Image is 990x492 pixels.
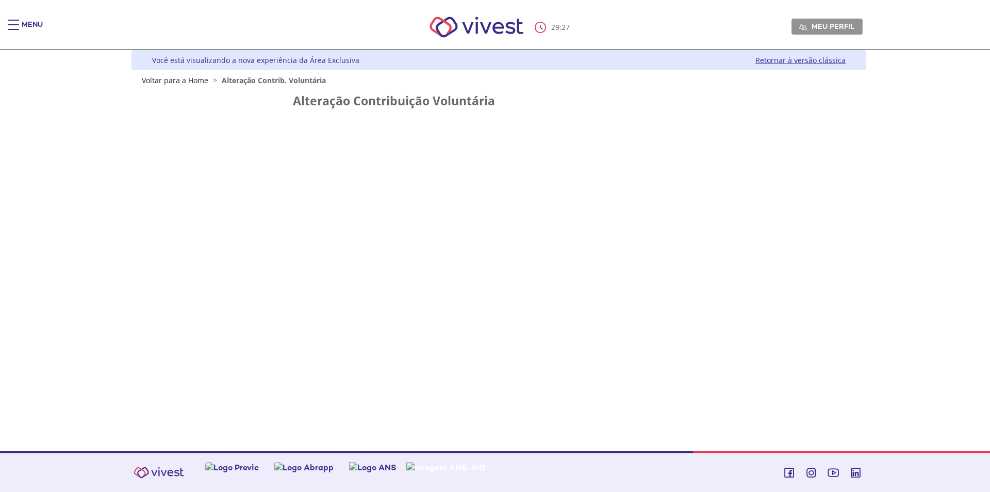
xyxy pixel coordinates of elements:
section: FunCESP - Novo Contribuição Voluntária Portlet [193,94,805,115]
span: > [210,75,220,85]
a: Meu perfil [791,19,863,34]
h2: Alteração Contribuição Voluntária [293,94,705,107]
img: Vivest [418,5,535,49]
a: Voltar para a Home [142,75,208,85]
img: Vivest [128,461,190,484]
span: 29 [551,22,559,32]
span: 27 [562,22,570,32]
div: Menu [22,20,43,40]
div: Você está visualizando a nova experiência da Área Exclusiva [152,55,359,65]
img: Meu perfil [799,23,807,31]
span: Meu perfil [812,22,854,31]
div: Vivest [124,50,866,451]
div: : [535,22,572,33]
img: Logo Abrapp [274,462,334,473]
img: Logo Previc [205,462,259,473]
a: Retornar à versão clássica [755,55,846,65]
img: Logo ANS [349,462,397,473]
span: Alteração Contrib. Voluntária [222,75,326,85]
img: Imagem ANS-SIG [406,462,486,473]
